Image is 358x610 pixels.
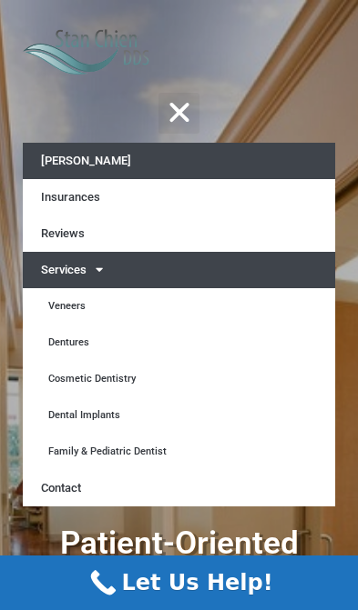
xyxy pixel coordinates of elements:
[121,566,272,599] span: Let Us Help!
[159,93,199,134] div: Menu Toggle
[23,397,335,434] a: Dental Implants
[23,215,335,252] a: Reviews
[23,434,335,470] a: Family & Pediatric Dentist
[23,325,335,361] a: Dentures
[23,288,335,325] a: Veneers
[23,361,335,397] a: Cosmetic Dentistry
[23,252,335,288] a: Services
[23,28,151,75] img: Stan Chien DDS Best Irvine Dentist Logo
[23,179,335,215] a: Insurances
[23,470,335,506] a: Contact
[23,143,335,179] a: [PERSON_NAME]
